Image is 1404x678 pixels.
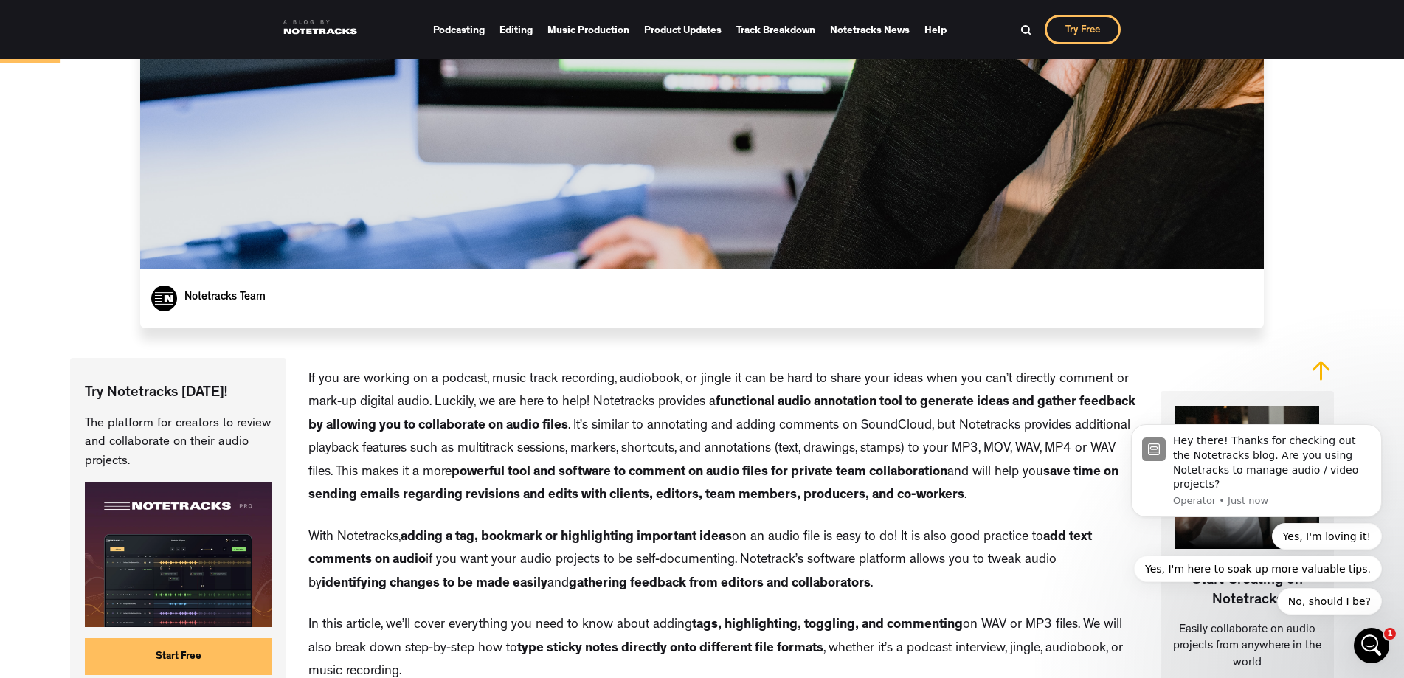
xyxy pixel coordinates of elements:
a: Product Updates [644,19,722,41]
strong: tags, highlighting, toggling, and commenting [692,619,963,632]
p: The platform for creators to review and collaborate on their audio projects. [85,415,272,471]
a: Podcasting [433,19,485,41]
p: Try Notetracks [DATE]! [85,384,272,404]
a: Notetracks News [830,19,910,41]
img: Search Bar [1020,24,1031,35]
iframe: Intercom notifications message [1109,325,1404,638]
a: Help [924,19,947,41]
a: Try Free [1045,15,1121,44]
a: Notetracks Team [184,292,266,303]
a: Music Production [547,19,629,41]
strong: identifying changes to be made easily [322,578,547,591]
strong: adding a tag, bookmark or highlighting important ideas [401,531,732,544]
strong: functional audio annotation tool to generate ideas and gather feedback by allowing you to collabo... [308,396,1135,433]
strong: powerful tool and software to comment on audio files for private team collaboration [452,466,947,480]
span: 1 [1384,628,1396,640]
strong: type sticky notes directly onto different file formats [517,643,823,656]
a: Start Free [85,638,272,675]
iframe: Intercom live chat [1354,628,1389,663]
p: Easily collaborate on audio projects from anywhere in the world [1161,622,1334,671]
strong: gathering feedback from editors and collaborators [569,578,871,591]
a: Track Breakdown [736,19,815,41]
p: If you are working on a podcast, music track recording, audiobook, or jingle it can be hard to sh... [308,369,1138,508]
p: With Notetracks, on an audio file is easy to do! It is also good practice to if you want your aud... [308,527,1138,597]
a: Editing [499,19,533,41]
